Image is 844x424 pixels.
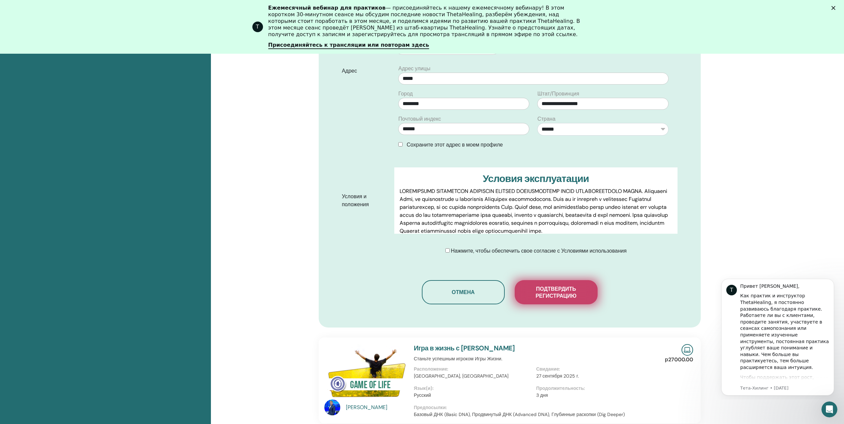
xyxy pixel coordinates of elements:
font: Свидание: [536,366,560,372]
font: Продолжительность: [536,385,585,391]
iframe: Интерком-чат в режиме реального времени [821,401,837,417]
font: 27 сентября 2025 г. [536,373,579,379]
font: Город [398,90,413,97]
div: Изображение профиля для ThetaHealing [252,22,263,32]
font: Базовый ДНК (Basic DNA), Продвинутый ДНК (Advanced DNA), Глубинные раскопки (Dig Deeper) [414,411,625,417]
font: Адрес улицы [398,65,430,72]
font: LOREMIPSUMD SITAMETCON ADIPISCIN ELITSED DOEIUSMODTEMP INCID UTLABOREETDOLO MAGNA. Aliquaeni Admi... [400,188,668,234]
font: Штат/Провинция [537,90,579,97]
font: Станьте успешным игроком Игры Жизни. [414,356,502,362]
font: р27000.00 [665,356,693,363]
font: Русский [414,392,431,398]
font: Условия эксплуатации [483,172,589,185]
font: Ежемесячный вебинар для практиков [268,5,386,11]
font: Страна [537,115,555,122]
a: Игра в жизнь с [PERSON_NAME] [414,344,515,352]
button: Подтвердить регистрацию [515,280,598,304]
a: [PERSON_NAME] [346,403,407,411]
font: Условия и положения [342,193,369,208]
div: Закрыть [831,6,838,10]
font: Адрес [342,67,357,74]
font: [PERSON_NAME] [346,404,387,411]
font: Расположение: [414,366,449,372]
font: 3 дня [536,392,548,398]
font: Т [256,24,259,30]
font: [GEOGRAPHIC_DATA], [GEOGRAPHIC_DATA] [414,373,508,379]
font: Присоединяйтесь к трансляции или повторам здесь [268,42,429,48]
font: Нажмите, чтобы обеспечить свое согласие с Условиями использования [451,247,627,254]
iframe: Уведомления домофона сообщение [711,273,844,399]
font: Предпосылки: [414,404,447,410]
img: default.jpg [324,399,340,415]
font: Почтовый индекс [398,115,441,122]
button: Отмена [422,280,505,304]
img: Игра жизни [324,344,406,401]
font: Подтвердить регистрацию [536,285,576,299]
font: Отмена [452,289,475,296]
a: Присоединяйтесь к трансляции или повторам здесь [268,42,429,49]
font: Язык(и): [414,385,434,391]
font: Сохраните этот адрес в моем профиле [407,141,503,148]
img: Онлайн-семинар в прямом эфире [682,344,693,356]
font: — присоединяйтесь к нашему ежемесячному вебинару! В этом коротком 30-минутном сеансе мы обсудим п... [268,5,580,37]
